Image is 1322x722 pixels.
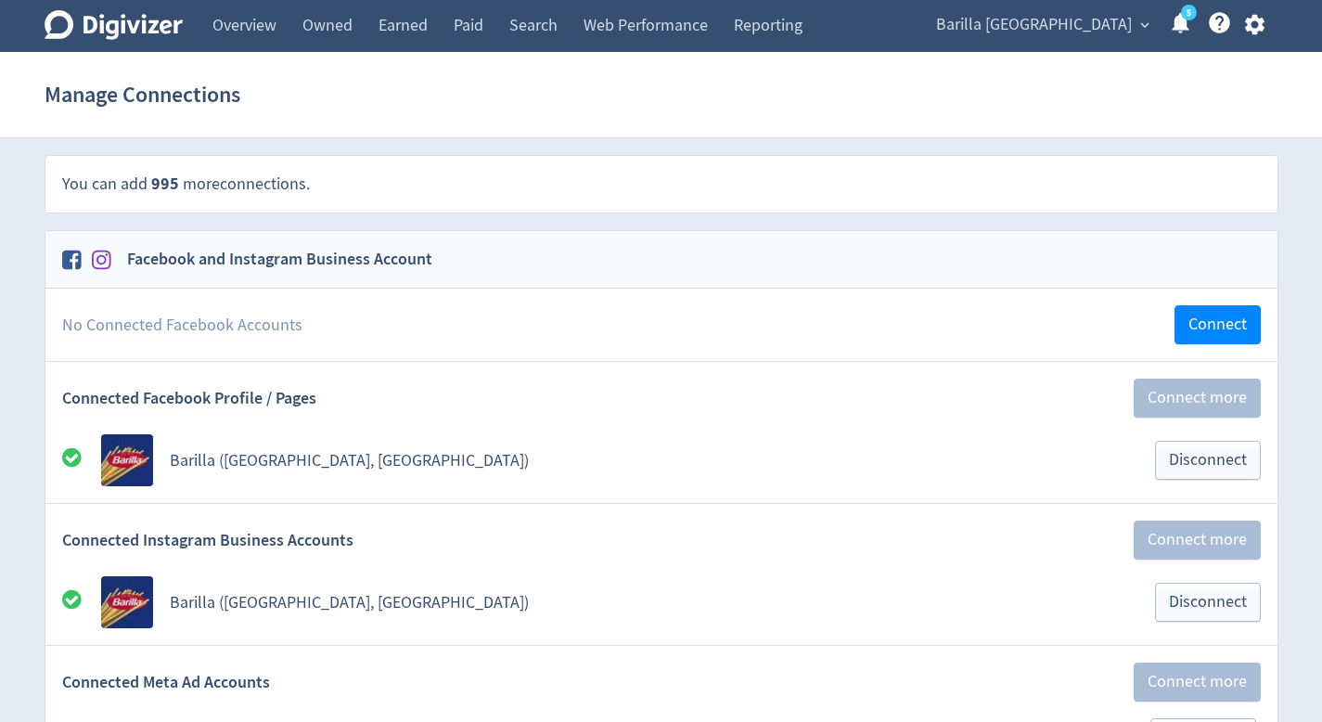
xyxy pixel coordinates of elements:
[101,434,153,486] img: Avatar for Barilla (AU, NZ)
[1188,316,1247,333] span: Connect
[62,671,270,694] span: Connected Meta Ad Accounts
[1155,441,1261,480] button: Disconnect
[62,446,101,475] div: All good
[1186,6,1190,19] text: 5
[114,248,432,271] h2: Facebook and Instagram Business Account
[1148,390,1247,406] span: Connect more
[1136,17,1153,33] span: expand_more
[62,387,316,410] span: Connected Facebook Profile / Pages
[1134,379,1261,418] button: Connect more
[62,529,353,552] span: Connected Instagram Business Accounts
[45,65,240,124] h1: Manage Connections
[62,314,302,337] span: No Connected Facebook Accounts
[62,588,101,617] div: All good
[1148,532,1247,548] span: Connect more
[1181,5,1197,20] a: 5
[930,10,1154,40] button: Barilla [GEOGRAPHIC_DATA]
[62,174,310,195] span: You can add more connections .
[1134,663,1261,702] button: Connect more
[1148,674,1247,690] span: Connect more
[101,576,153,628] img: Avatar for Barilla (AU, NZ)
[1134,521,1261,560] button: Connect more
[1169,594,1247,611] span: Disconnect
[1169,452,1247,469] span: Disconnect
[1174,305,1261,344] button: Connect
[170,450,529,471] a: Barilla ([GEOGRAPHIC_DATA], [GEOGRAPHIC_DATA])
[936,10,1132,40] span: Barilla [GEOGRAPHIC_DATA]
[170,592,529,613] a: Barilla ([GEOGRAPHIC_DATA], [GEOGRAPHIC_DATA])
[151,173,179,195] span: 995
[1155,583,1261,622] button: Disconnect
